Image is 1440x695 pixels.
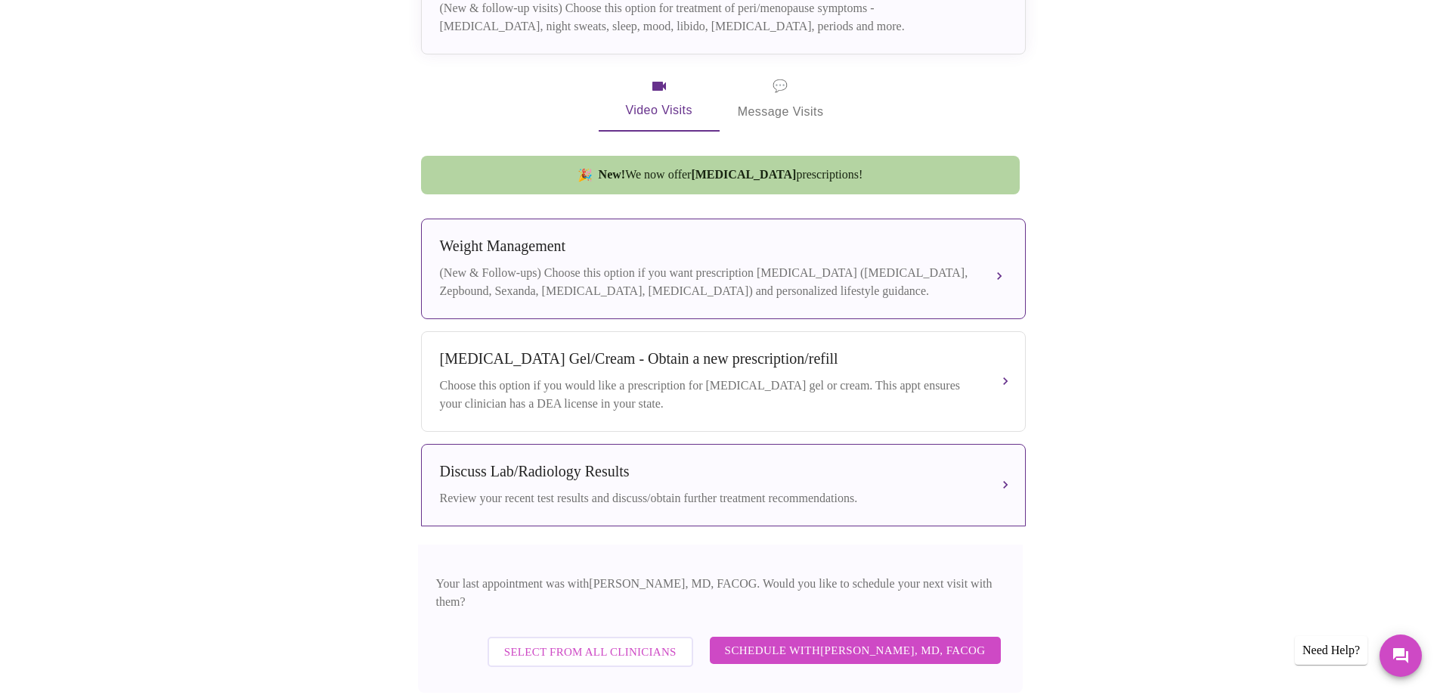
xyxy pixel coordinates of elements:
[710,637,1001,664] button: Schedule with[PERSON_NAME], MD, FACOG
[488,637,693,667] button: Select from All Clinicians
[440,237,977,255] div: Weight Management
[421,331,1026,432] button: [MEDICAL_DATA] Gel/Cream - Obtain a new prescription/refillChoose this option if you would like a...
[440,350,977,368] div: [MEDICAL_DATA] Gel/Cream - Obtain a new prescription/refill
[578,168,593,182] span: new
[1380,634,1422,677] button: Messages
[440,489,977,507] div: Review your recent test results and discuss/obtain further treatment recommendations.
[440,463,977,480] div: Discuss Lab/Radiology Results
[773,76,788,97] span: message
[599,168,863,182] span: We now offer prescriptions!
[440,264,977,300] div: (New & Follow-ups) Choose this option if you want prescription [MEDICAL_DATA] ([MEDICAL_DATA], Ze...
[436,575,1005,611] p: Your last appointment was with [PERSON_NAME], MD, FACOG . Would you like to schedule your next vi...
[725,641,986,660] span: Schedule with [PERSON_NAME], MD, FACOG
[421,444,1026,526] button: Discuss Lab/Radiology ResultsReview your recent test results and discuss/obtain further treatment...
[691,168,796,181] strong: [MEDICAL_DATA]
[599,168,626,181] strong: New!
[440,377,977,413] div: Choose this option if you would like a prescription for [MEDICAL_DATA] gel or cream. This appt en...
[504,642,677,662] span: Select from All Clinicians
[421,219,1026,319] button: Weight Management(New & Follow-ups) Choose this option if you want prescription [MEDICAL_DATA] ([...
[617,77,701,121] span: Video Visits
[738,76,824,123] span: Message Visits
[1295,636,1367,665] div: Need Help?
